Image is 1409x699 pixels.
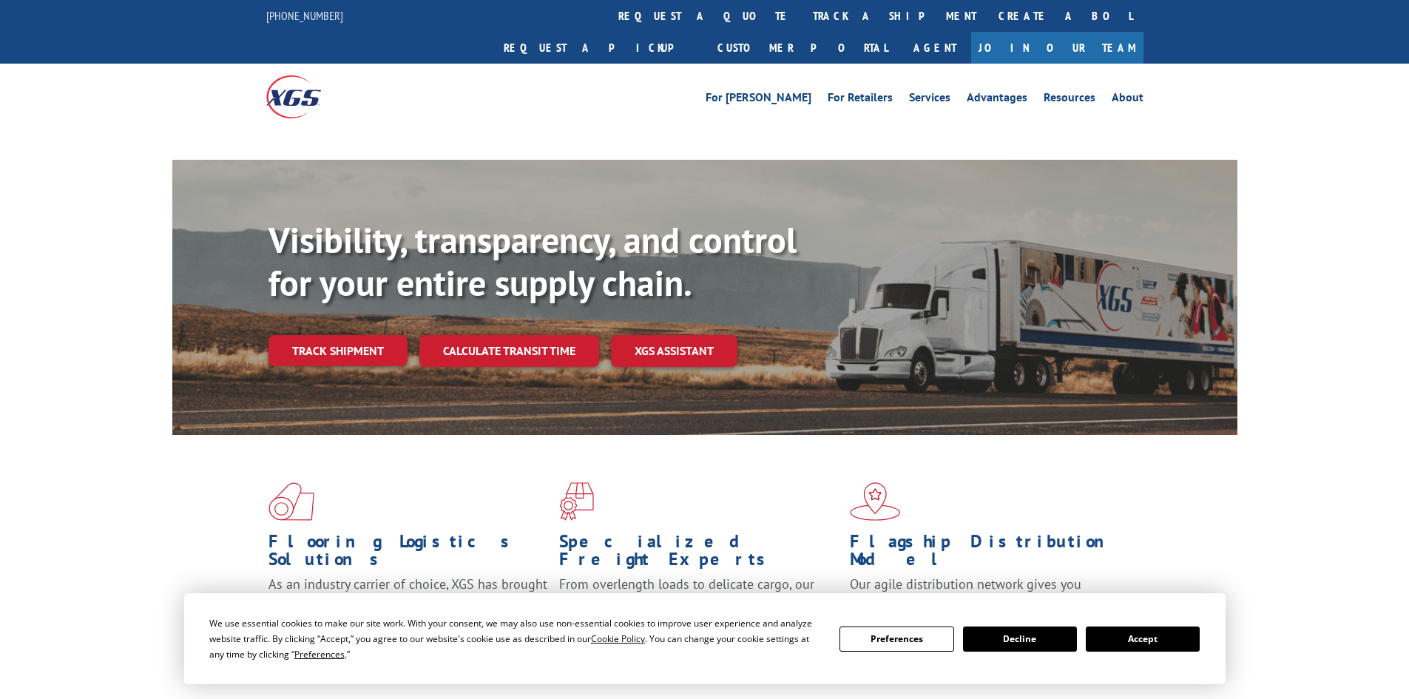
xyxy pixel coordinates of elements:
a: [PHONE_NUMBER] [266,8,343,23]
h1: Specialized Freight Experts [559,533,839,575]
p: From overlength loads to delicate cargo, our experienced staff knows the best way to move your fr... [559,575,839,641]
button: Accept [1086,627,1200,652]
b: Visibility, transparency, and control for your entire supply chain. [268,217,797,305]
img: xgs-icon-total-supply-chain-intelligence-red [268,482,314,521]
span: Cookie Policy [591,632,645,645]
a: Agent [899,32,971,64]
div: Cookie Consent Prompt [184,593,1226,684]
img: xgs-icon-focused-on-flooring-red [559,482,594,521]
a: XGS ASSISTANT [611,335,737,367]
h1: Flagship Distribution Model [850,533,1129,575]
a: Advantages [967,92,1027,108]
a: Track shipment [268,335,408,366]
button: Decline [963,627,1077,652]
a: For [PERSON_NAME] [706,92,811,108]
a: Request a pickup [493,32,706,64]
a: Calculate transit time [419,335,599,367]
span: Preferences [294,648,345,661]
a: About [1112,92,1143,108]
a: Services [909,92,950,108]
a: Resources [1044,92,1095,108]
span: Our agile distribution network gives you nationwide inventory management on demand. [850,575,1122,610]
span: As an industry carrier of choice, XGS has brought innovation and dedication to flooring logistics... [268,575,547,628]
a: For Retailers [828,92,893,108]
a: Customer Portal [706,32,899,64]
a: Join Our Team [971,32,1143,64]
div: We use essential cookies to make our site work. With your consent, we may also use non-essential ... [209,615,822,662]
button: Preferences [839,627,953,652]
img: xgs-icon-flagship-distribution-model-red [850,482,901,521]
h1: Flooring Logistics Solutions [268,533,548,575]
